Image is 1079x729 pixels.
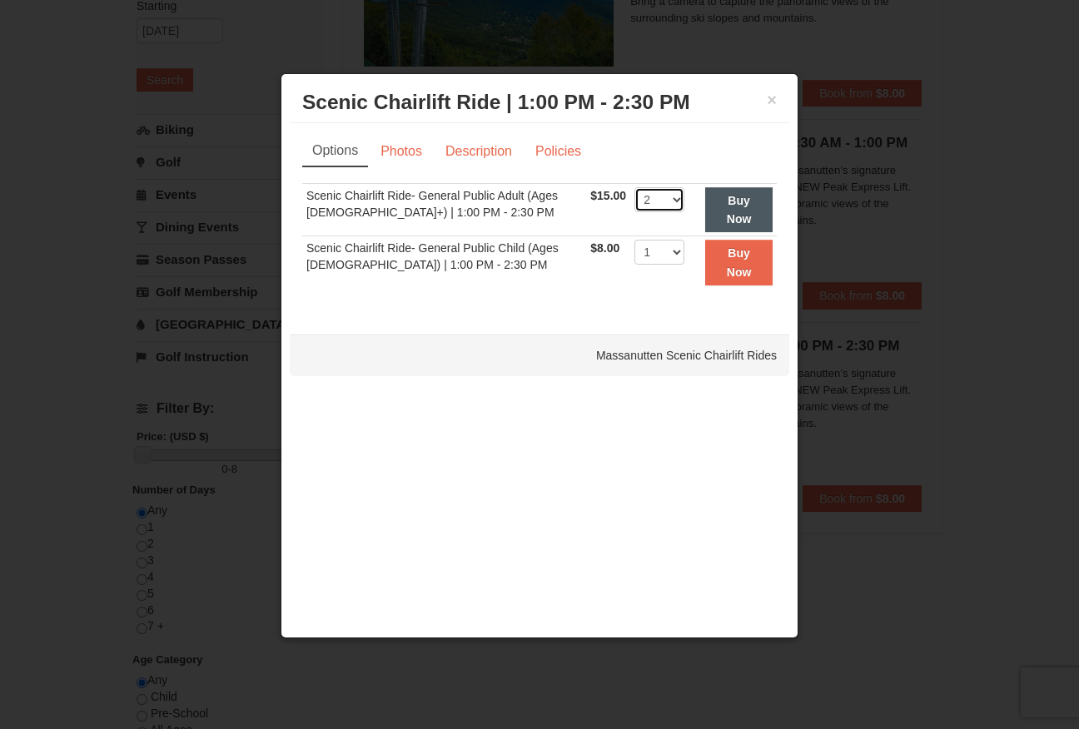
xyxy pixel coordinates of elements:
[590,241,619,255] span: $8.00
[767,92,777,108] button: ×
[590,189,626,202] span: $15.00
[727,246,752,278] strong: Buy Now
[370,136,433,167] a: Photos
[302,136,368,167] a: Options
[290,335,789,376] div: Massanutten Scenic Chairlift Rides
[727,194,752,226] strong: Buy Now
[705,187,773,233] button: Buy Now
[302,236,586,289] td: Scenic Chairlift Ride- General Public Child (Ages [DEMOGRAPHIC_DATA]) | 1:00 PM - 2:30 PM
[525,136,592,167] a: Policies
[302,90,777,115] h3: Scenic Chairlift Ride | 1:00 PM - 2:30 PM
[705,240,773,285] button: Buy Now
[302,183,586,236] td: Scenic Chairlift Ride- General Public Adult (Ages [DEMOGRAPHIC_DATA]+) | 1:00 PM - 2:30 PM
[435,136,523,167] a: Description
